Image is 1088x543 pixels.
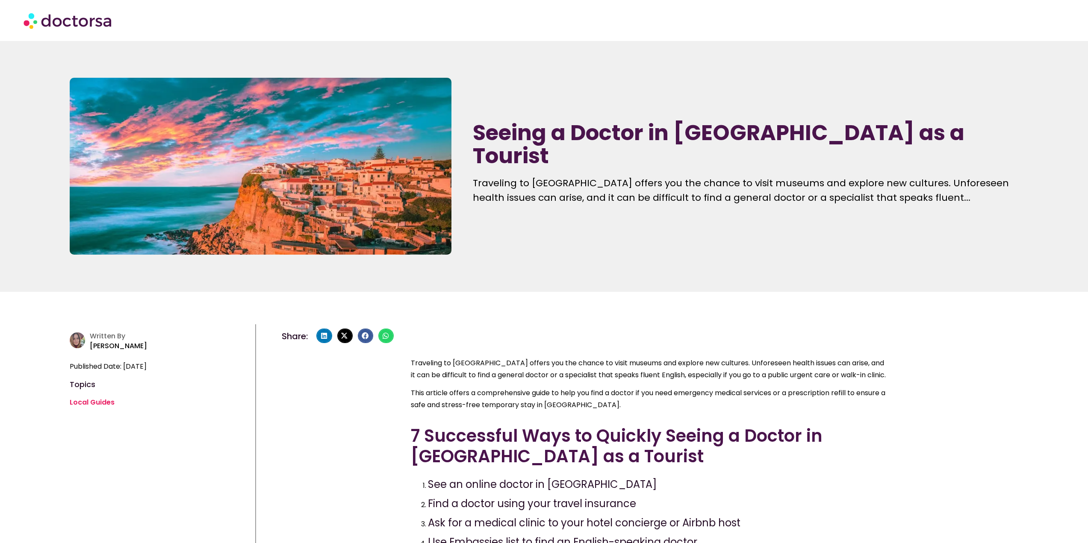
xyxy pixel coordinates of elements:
span: Find a doctor using your travel insurance [428,496,636,511]
p: Traveling to [GEOGRAPHIC_DATA] offers you the chance to visit museums and explore new cultures. U... [473,176,1018,205]
img: author [70,332,85,348]
h4: Written By [90,332,251,340]
h4: Topics [70,381,251,388]
p: This article offers a comprehensive guide to help you find a doctor if you need emergency medical... [411,387,890,411]
h4: Share: [282,332,308,340]
div: Share on x-twitter [337,329,353,343]
h1: Seeing a Doctor in [GEOGRAPHIC_DATA] as a Tourist [473,121,1018,167]
div: Share on linkedin [316,329,332,343]
p: [PERSON_NAME] [90,340,251,352]
span: Ask for a medical clinic to your hotel concierge or Airbnb host [428,516,740,530]
div: Share on whatsapp [378,329,394,343]
h2: 7 Successful Ways to Quickly Seeing a Doctor in [GEOGRAPHIC_DATA] as a Tourist [411,426,890,467]
a: Local Guides [70,397,115,407]
img: Image from the blog post "how to see a doctor in portugal as a tourist" [70,78,451,255]
span: See an online doctor in [GEOGRAPHIC_DATA] [428,477,657,491]
span: Published Date: [DATE] [70,361,147,373]
p: Traveling to [GEOGRAPHIC_DATA] offers you the chance to visit museums and explore new cultures. U... [411,357,890,381]
div: Share on facebook [358,329,373,343]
